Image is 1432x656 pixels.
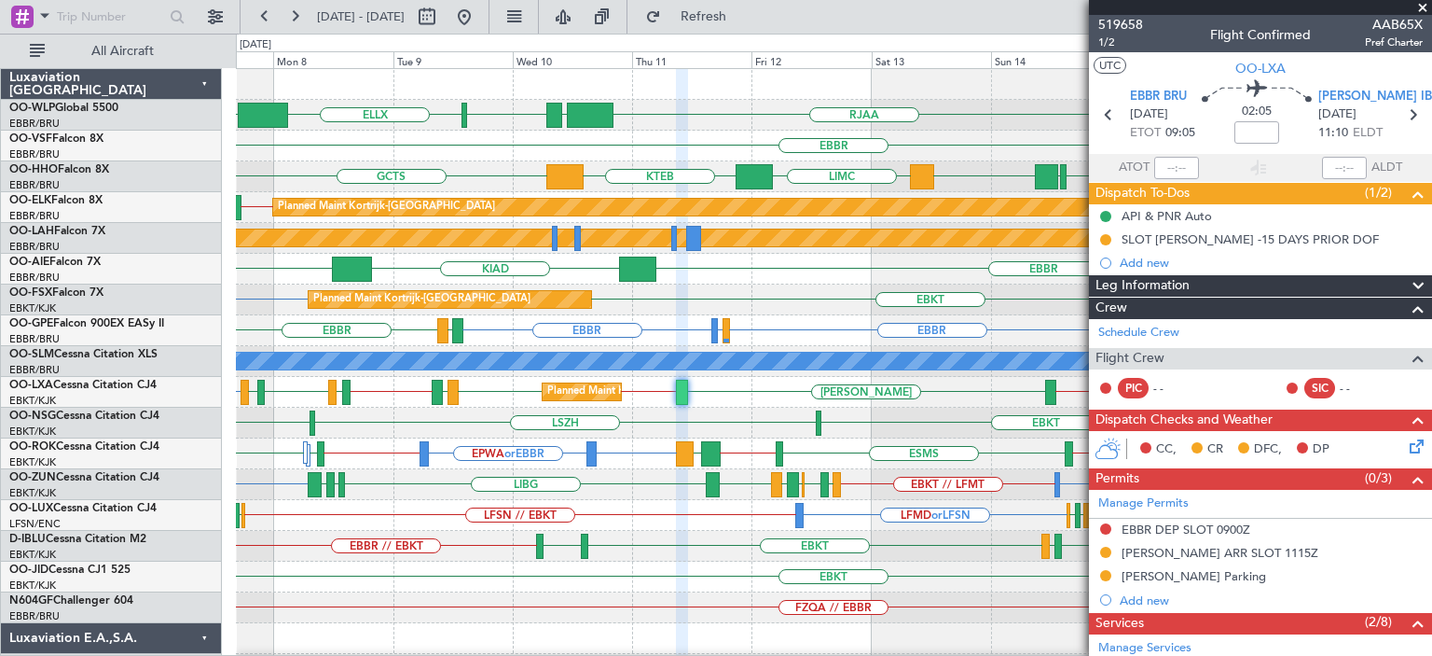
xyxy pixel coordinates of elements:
[751,51,871,68] div: Fri 12
[1118,378,1149,398] div: PIC
[9,472,56,483] span: OO-ZUN
[9,164,58,175] span: OO-HHO
[1153,380,1195,397] div: - -
[9,548,56,562] a: EBKT/KJK
[1313,440,1329,459] span: DP
[9,271,60,285] a: EBBR/BRU
[1122,231,1379,247] div: SLOT [PERSON_NAME] -15 DAYS PRIOR DOF
[1098,15,1143,35] span: 519658
[1122,522,1250,537] div: EBBR DEP SLOT 0900Z
[1130,105,1168,124] span: [DATE]
[9,441,56,453] span: OO-ROK
[9,287,103,299] a: OO-FSXFalcon 7X
[9,318,53,329] span: OO-GPE
[9,565,131,576] a: OO-JIDCessna CJ1 525
[9,226,105,237] a: OO-LAHFalcon 7X
[1098,35,1143,50] span: 1/2
[547,378,764,406] div: Planned Maint Kortrijk-[GEOGRAPHIC_DATA]
[1098,495,1189,513] a: Manage Permits
[1254,440,1282,459] span: DFC,
[9,425,56,439] a: EBKT/KJK
[273,51,392,68] div: Mon 8
[9,579,56,593] a: EBKT/KJK
[9,595,53,607] span: N604GF
[9,411,159,422] a: OO-NSGCessna Citation CJ4
[48,45,197,58] span: All Aircraft
[1156,440,1177,459] span: CC,
[9,565,48,576] span: OO-JID
[1095,183,1190,204] span: Dispatch To-Dos
[9,209,60,223] a: EBBR/BRU
[9,147,60,161] a: EBBR/BRU
[665,10,743,23] span: Refresh
[9,103,118,114] a: OO-WLPGlobal 5500
[9,394,56,408] a: EBKT/KJK
[1095,613,1144,635] span: Services
[1318,124,1348,143] span: 11:10
[1119,159,1150,177] span: ATOT
[1130,88,1187,106] span: EBBR BRU
[1365,183,1392,202] span: (1/2)
[513,51,632,68] div: Wed 10
[9,178,60,192] a: EBBR/BRU
[9,534,146,545] a: D-IBLUCessna Citation M2
[9,441,159,453] a: OO-ROKCessna Citation CJ4
[991,51,1110,68] div: Sun 14
[9,349,158,360] a: OO-SLMCessna Citation XLS
[9,595,133,607] a: N604GFChallenger 604
[1165,124,1195,143] span: 09:05
[1120,255,1423,271] div: Add new
[1095,348,1164,370] span: Flight Crew
[1242,103,1272,121] span: 02:05
[1340,380,1382,397] div: - -
[1098,324,1179,342] a: Schedule Crew
[9,609,60,623] a: EBBR/BRU
[1095,410,1273,431] span: Dispatch Checks and Weather
[1304,378,1335,398] div: SIC
[57,3,164,31] input: Trip Number
[9,318,164,329] a: OO-GPEFalcon 900EX EASy II
[1365,612,1392,632] span: (2/8)
[9,133,52,145] span: OO-VSF
[1095,275,1190,297] span: Leg Information
[393,51,513,68] div: Tue 9
[9,257,101,268] a: OO-AIEFalcon 7X
[278,193,495,221] div: Planned Maint Kortrijk-[GEOGRAPHIC_DATA]
[9,133,103,145] a: OO-VSFFalcon 8X
[9,503,157,514] a: OO-LUXCessna Citation CJ4
[9,472,159,483] a: OO-ZUNCessna Citation CJ4
[1120,593,1423,608] div: Add new
[1365,468,1392,488] span: (0/3)
[637,2,749,32] button: Refresh
[9,486,56,500] a: EBKT/KJK
[313,286,530,314] div: Planned Maint Kortrijk-[GEOGRAPHIC_DATA]
[9,332,60,346] a: EBBR/BRU
[9,411,56,422] span: OO-NSG
[1122,545,1318,561] div: [PERSON_NAME] ARR SLOT 1115Z
[9,534,46,545] span: D-IBLU
[1095,468,1139,490] span: Permits
[9,226,54,237] span: OO-LAH
[1122,568,1266,584] div: [PERSON_NAME] Parking
[9,503,53,514] span: OO-LUX
[9,517,61,531] a: LFSN/ENC
[1154,157,1199,179] input: --:--
[1207,440,1223,459] span: CR
[9,301,56,315] a: EBKT/KJK
[317,8,405,25] span: [DATE] - [DATE]
[9,380,157,391] a: OO-LXACessna Citation CJ4
[21,36,202,66] button: All Aircraft
[9,164,109,175] a: OO-HHOFalcon 8X
[9,363,60,377] a: EBBR/BRU
[1095,298,1127,319] span: Crew
[1365,35,1423,50] span: Pref Charter
[1318,105,1356,124] span: [DATE]
[9,117,60,131] a: EBBR/BRU
[1235,59,1286,78] span: OO-LXA
[1094,57,1126,74] button: UTC
[1210,25,1311,45] div: Flight Confirmed
[1130,124,1161,143] span: ETOT
[9,380,53,391] span: OO-LXA
[632,51,751,68] div: Thu 11
[9,257,49,268] span: OO-AIE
